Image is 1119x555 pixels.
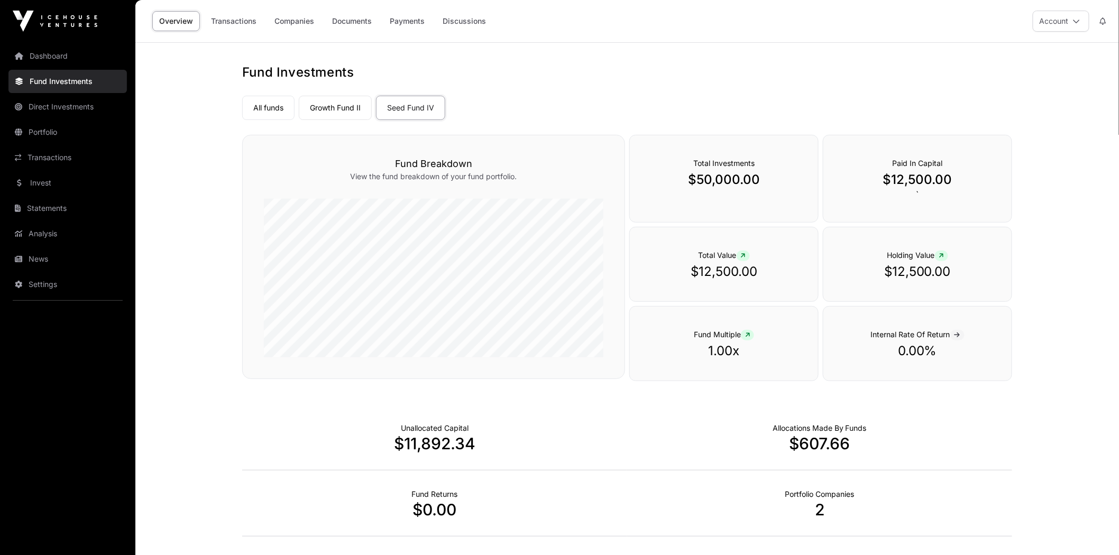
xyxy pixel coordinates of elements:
[264,171,603,182] p: View the fund breakdown of your fund portfolio.
[242,64,1012,81] h1: Fund Investments
[845,343,990,359] p: 0.00%
[845,171,990,188] p: $12,500.00
[8,171,127,195] a: Invest
[8,197,127,220] a: Statements
[152,11,200,31] a: Overview
[8,121,127,144] a: Portfolio
[845,263,990,280] p: $12,500.00
[204,11,263,31] a: Transactions
[436,11,493,31] a: Discussions
[693,159,755,168] span: Total Investments
[401,423,469,433] p: Cash not yet allocated
[651,343,797,359] p: 1.00x
[412,489,458,499] p: Realised Returns from Funds
[893,159,943,168] span: Paid In Capital
[8,95,127,118] a: Direct Investments
[13,11,97,32] img: Icehouse Ventures Logo
[871,330,965,339] span: Internal Rate Of Return
[376,96,445,120] a: Seed Fund IV
[8,146,127,169] a: Transactions
[8,273,127,296] a: Settings
[8,222,127,245] a: Analysis
[773,423,867,433] p: Capital Deployed Into Companies
[887,251,948,260] span: Holding Value
[242,96,295,120] a: All funds
[264,156,603,171] h3: Fund Breakdown
[1066,504,1119,555] iframe: Chat Widget
[299,96,372,120] a: Growth Fund II
[627,500,1012,519] p: 2
[242,500,627,519] p: $0.00
[8,44,127,68] a: Dashboard
[1033,11,1089,32] button: Account
[823,135,1012,223] div: `
[268,11,321,31] a: Companies
[383,11,432,31] a: Payments
[242,434,627,453] p: $11,892.34
[651,263,797,280] p: $12,500.00
[627,434,1012,453] p: $607.66
[325,11,379,31] a: Documents
[694,330,754,339] span: Fund Multiple
[8,247,127,271] a: News
[699,251,750,260] span: Total Value
[785,489,855,499] p: Number of Companies Deployed Into
[651,171,797,188] p: $50,000.00
[8,70,127,93] a: Fund Investments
